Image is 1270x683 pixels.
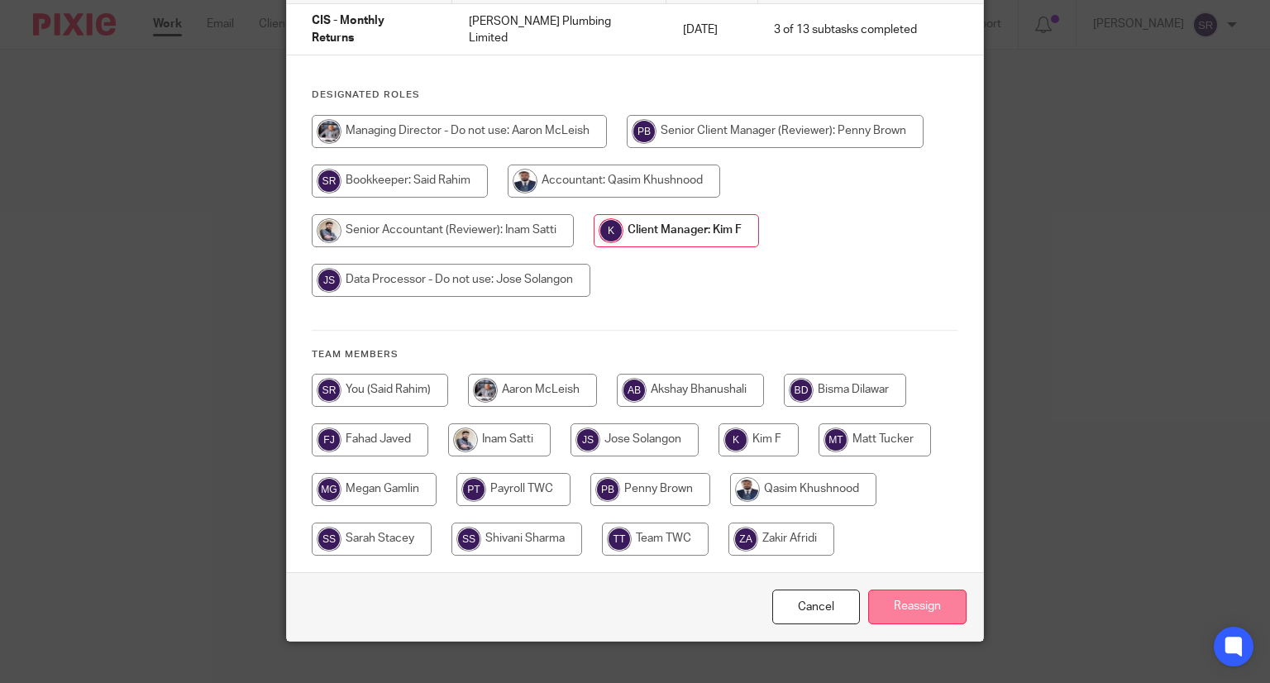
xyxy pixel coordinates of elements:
input: Reassign [868,590,967,625]
td: 3 of 13 subtasks completed [757,4,933,55]
h4: Designated Roles [312,88,959,102]
p: [PERSON_NAME] Plumbing Limited [469,13,650,47]
h4: Team members [312,348,959,361]
p: [DATE] [683,21,742,38]
a: Close this dialog window [772,590,860,625]
span: CIS - Monthly Returns [312,16,384,45]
